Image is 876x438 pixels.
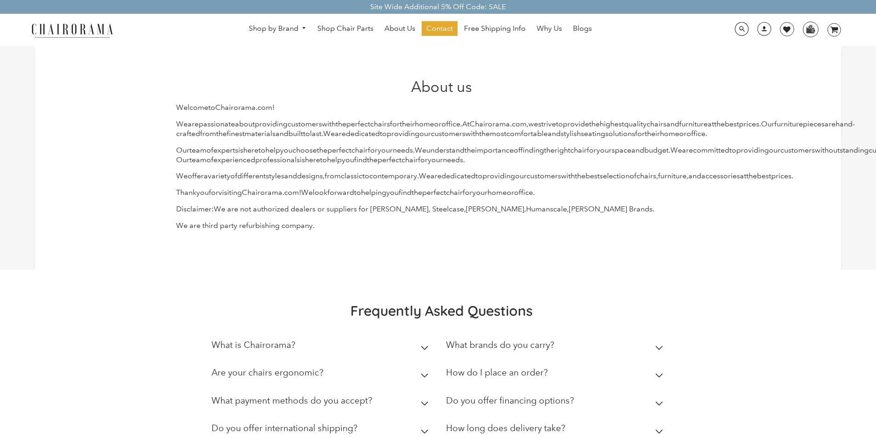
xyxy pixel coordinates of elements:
span: home [415,119,434,128]
span: with [561,171,575,180]
span: your [472,188,487,197]
span: office [687,129,705,138]
span: . [759,119,761,128]
span: for [390,119,400,128]
span: passionate [199,119,235,128]
span: finest [227,129,245,138]
span: furniture [658,171,687,180]
span: Thank [176,188,196,197]
span: chairs [636,171,656,180]
span: needs [443,155,463,164]
span: for [463,188,472,197]
span: our [419,129,431,138]
span: committed [693,146,729,154]
span: seating [581,129,605,138]
span: here [243,146,258,154]
span: are [335,129,346,138]
span: are [682,146,693,154]
span: for [368,146,378,154]
span: your [596,146,612,154]
span: with [815,146,829,154]
span: help [265,146,280,154]
span: . [413,146,415,154]
span: . [791,171,793,180]
span: needs [393,146,413,154]
summary: Are your chairs ergonomic? [212,361,432,389]
span: to [380,129,387,138]
span: the [464,146,475,154]
span: We [415,146,426,154]
span: of [206,146,213,154]
span: team [189,155,206,164]
span: designs [297,171,323,180]
span: to [258,146,265,154]
span: the [746,171,757,180]
span: styles [266,171,284,180]
span: providing [255,119,287,128]
span: our [515,171,527,180]
span: our [769,146,780,154]
span: space [612,146,631,154]
span: about [235,119,255,128]
a: Contact [422,21,458,36]
span: com [284,188,299,197]
a: Shop Chair Parts [313,21,378,36]
span: contemporary [369,171,417,180]
span: home [660,129,679,138]
span: . [705,129,707,138]
span: the [216,129,227,138]
span: understand [426,146,464,154]
span: right [555,146,570,154]
span: materials [245,129,275,138]
span: your [428,155,443,164]
span: We are third party refurbishing company. [176,221,315,230]
span: office [441,119,460,128]
span: . [533,188,535,197]
span: providing [482,171,515,180]
span: furniture [679,119,708,128]
span: for [635,129,645,138]
h2: How long does delivery take? [446,423,565,433]
span: the [412,188,422,197]
span: you [342,155,354,164]
span: forward [327,188,354,197]
span: the [544,146,555,154]
a: Why Us [532,21,567,36]
span: importance [475,146,514,154]
span: About Us [384,24,415,34]
span: perfect [378,155,401,164]
span: stylish [561,129,581,138]
span: furniture [774,119,803,128]
span: with [322,119,336,128]
span: orama [488,119,510,128]
span: last [310,129,321,138]
span: are [188,119,199,128]
h2: Frequently Asked Questions [212,302,671,319]
span: of [230,171,237,180]
span: customers [780,146,815,154]
span: . [669,146,670,154]
span: , [687,171,688,180]
span: perfect [346,119,370,128]
span: comfortable [506,129,548,138]
span: to [320,155,327,164]
span: pieces [803,119,824,128]
span: chair [401,155,418,164]
span: . [460,119,462,128]
span: is [300,155,305,164]
span: prices [739,119,759,128]
span: and [548,129,561,138]
span: We [419,171,430,180]
span: built [288,129,303,138]
h2: Do you offer international shipping? [212,423,357,433]
span: for [587,146,596,154]
span: from [200,129,216,138]
span: here [305,155,320,164]
span: and [275,129,288,138]
span: of [514,146,521,154]
span: chair [570,146,587,154]
span: with [465,129,479,138]
span: Welcome [176,103,208,112]
span: and [666,119,679,128]
span: com [258,103,272,112]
